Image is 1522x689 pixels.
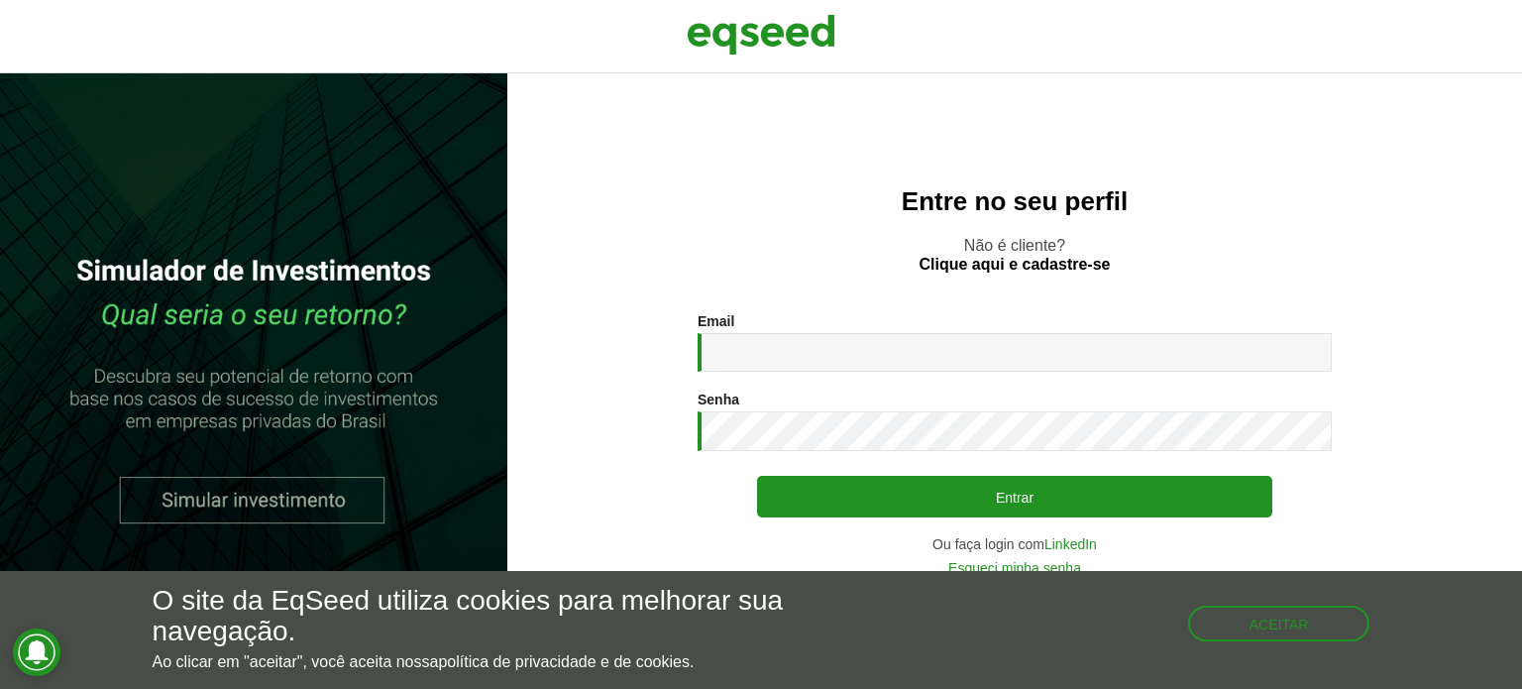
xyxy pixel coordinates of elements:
[438,654,690,670] a: política de privacidade e de cookies
[948,561,1081,575] a: Esqueci minha senha
[1044,537,1097,551] a: LinkedIn
[698,537,1332,551] div: Ou faça login com
[757,476,1272,517] button: Entrar
[547,236,1482,274] p: Não é cliente?
[698,314,734,328] label: Email
[547,187,1482,216] h2: Entre no seu perfil
[1188,606,1370,641] button: Aceitar
[153,652,883,671] p: Ao clicar em "aceitar", você aceita nossa .
[687,10,835,59] img: EqSeed Logo
[698,393,739,406] label: Senha
[920,257,1111,273] a: Clique aqui e cadastre-se
[153,586,883,647] h5: O site da EqSeed utiliza cookies para melhorar sua navegação.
